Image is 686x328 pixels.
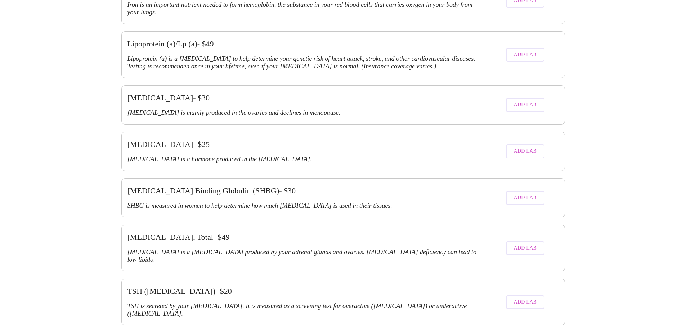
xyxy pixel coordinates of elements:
[514,193,537,202] span: Add Lab
[506,144,545,158] button: Add Lab
[127,186,480,196] h3: [MEDICAL_DATA] Binding Globulin (SHBG) - $ 30
[127,248,480,264] h3: [MEDICAL_DATA] is a [MEDICAL_DATA] produced by your adrenal glands and ovaries. [MEDICAL_DATA] de...
[506,191,545,205] button: Add Lab
[514,298,537,307] span: Add Lab
[127,1,480,16] h3: Iron is an important nutrient needed to form hemoglobin, the substance in your red blood cells th...
[127,140,480,149] h3: [MEDICAL_DATA] - $ 25
[514,100,537,109] span: Add Lab
[506,98,545,112] button: Add Lab
[127,156,480,163] h3: [MEDICAL_DATA] is a hormone produced in the [MEDICAL_DATA].
[127,55,480,70] h3: Lipoprotein (a) is a [MEDICAL_DATA] to help determine your genetic risk of heart attack, stroke, ...
[127,287,480,296] h3: TSH ([MEDICAL_DATA]) - $ 20
[127,233,480,242] h3: [MEDICAL_DATA], Total - $ 49
[127,39,480,49] h3: Lipoprotein (a)/Lp (a) - $ 49
[127,109,480,117] h3: [MEDICAL_DATA] is mainly produced in the ovaries and declines in menopause.
[127,302,480,318] h3: TSH is secreted by your [MEDICAL_DATA]. It is measured as a screening test for overactive ([MEDIC...
[127,93,480,103] h3: [MEDICAL_DATA] - $ 30
[506,241,545,255] button: Add Lab
[514,244,537,253] span: Add Lab
[506,48,545,62] button: Add Lab
[514,50,537,59] span: Add Lab
[127,202,480,210] h3: SHBG is measured in women to help determine how much [MEDICAL_DATA] is used in their tissues.
[514,147,537,156] span: Add Lab
[506,295,545,309] button: Add Lab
